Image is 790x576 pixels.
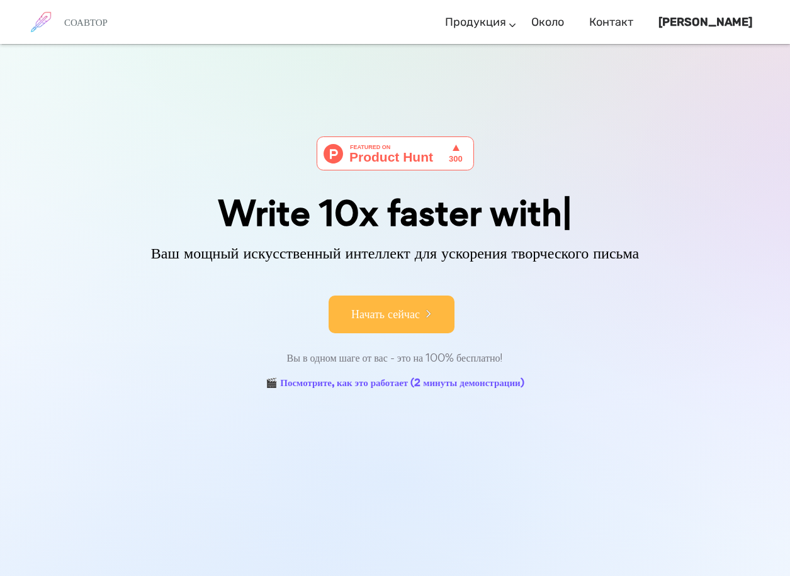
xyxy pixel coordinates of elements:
[81,240,710,267] p: Ваш мощный искусственный интеллект для ускорения творческого письма
[266,374,524,394] a: 🎬 Посмотрите, как это работает (2 минуты демонстрации)
[445,4,506,41] a: Продукция
[81,196,710,231] div: Write 10x faster with
[658,15,752,29] b: [PERSON_NAME]
[589,4,633,41] a: Контакт
[81,349,710,367] div: Вы в одном шаге от вас - это на 100% бесплатно!
[64,16,108,28] h6: СОАВТОР
[317,136,474,170] img: Соавтор - ваш друг с искусственным интеллектом для ускорения творческого письма | Охота за продук...
[351,306,420,323] font: Начать сейчас
[25,6,57,38] img: brand logo
[329,296,454,333] button: Начать сейчас
[531,4,564,41] a: Около
[658,4,752,41] a: [PERSON_NAME]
